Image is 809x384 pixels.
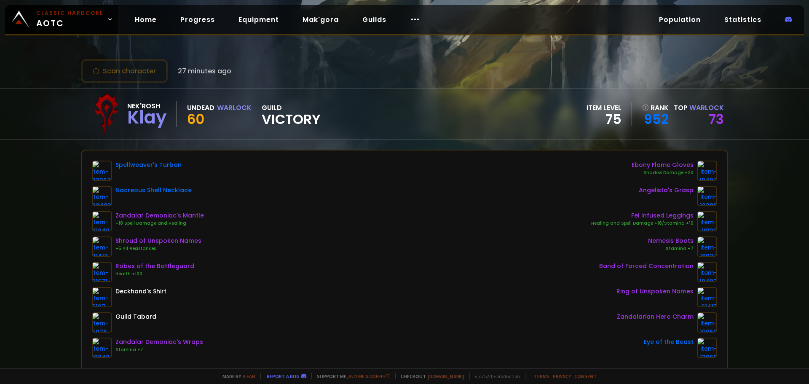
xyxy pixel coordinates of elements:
[697,236,717,257] img: item-16927
[395,373,464,379] span: Checkout
[591,211,694,220] div: Fel Infused Leggings
[232,11,286,28] a: Equipment
[553,373,571,379] a: Privacy
[648,245,694,252] div: Stamina +7
[92,236,112,257] img: item-21418
[587,113,621,126] div: 75
[574,373,597,379] a: Consent
[92,186,112,206] img: item-22403
[178,66,231,76] span: 27 minutes ago
[632,169,694,176] div: Shadow Damage +20
[296,11,346,28] a: Mak'gora
[697,287,717,307] img: item-21417
[128,11,163,28] a: Home
[187,102,214,113] div: Undead
[428,373,464,379] a: [DOMAIN_NAME]
[127,101,166,111] div: Nek'Rosh
[92,262,112,282] img: item-21671
[311,373,390,379] span: Support me,
[115,312,156,321] div: Guild Tabard
[115,220,204,227] div: +18 Spell Damage and Healing
[642,113,669,126] a: 952
[92,312,112,333] img: item-5976
[115,287,166,296] div: Deckhand's Shirt
[697,262,717,282] img: item-19403
[115,262,194,271] div: Robes of the Battleguard
[36,9,104,17] small: Classic Hardcore
[217,102,252,113] div: Warlock
[115,161,182,169] div: Spellweaver's Turban
[115,245,201,252] div: +5 All Resistances
[115,271,194,277] div: Health +100
[616,287,694,296] div: Ring of Unspoken Names
[697,211,717,231] img: item-19133
[92,161,112,181] img: item-22267
[587,102,621,113] div: item level
[469,373,520,379] span: v. d752d5 - production
[648,236,694,245] div: Nemesis Boots
[709,110,724,129] a: 73
[262,102,321,126] div: guild
[697,161,717,181] img: item-19407
[697,338,717,358] img: item-13968
[534,373,549,379] a: Terms
[115,346,203,353] div: Stamina +7
[642,102,669,113] div: rank
[689,103,724,113] span: Warlock
[92,338,112,358] img: item-19848
[639,186,694,195] div: Angelista's Grasp
[356,11,393,28] a: Guilds
[617,312,694,321] div: Zandalarian Hero Charm
[81,59,168,83] button: Scan character
[674,102,724,113] div: Top
[36,9,104,30] span: AOTC
[115,338,203,346] div: Zandalar Demoniac's Wraps
[217,373,255,379] span: Made by
[5,5,118,34] a: Classic HardcoreAOTC
[697,186,717,206] img: item-19388
[644,338,694,346] div: Eye of the Beast
[697,312,717,333] img: item-19950
[348,373,390,379] a: Buy me a coffee
[718,11,768,28] a: Statistics
[187,110,204,129] span: 60
[632,161,694,169] div: Ebony Flame Gloves
[262,113,321,126] span: Victory
[115,186,192,195] div: Nacreous Shell Necklace
[174,11,222,28] a: Progress
[115,211,204,220] div: Zandalar Demoniac's Mantle
[92,287,112,307] img: item-5107
[127,111,166,124] div: Klay
[599,262,694,271] div: Band of Forced Concentration
[92,211,112,231] img: item-19849
[652,11,707,28] a: Population
[591,220,694,227] div: Healing and Spell Damage +18/Stamina +10
[243,373,255,379] a: a fan
[115,236,201,245] div: Shroud of Unspoken Names
[267,373,300,379] a: Report a bug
